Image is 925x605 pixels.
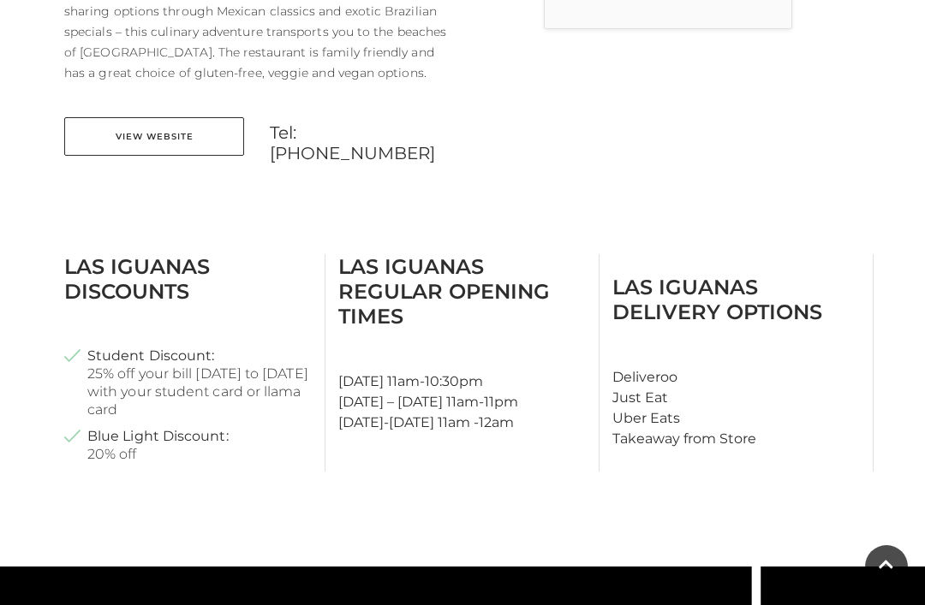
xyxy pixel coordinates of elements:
[270,122,450,163] a: Tel: [PHONE_NUMBER]
[325,254,600,472] div: [DATE] 11am-10:30pm [DATE] – [DATE] 11am-11pm [DATE]-[DATE] 11am -12am
[600,254,874,472] div: Deliveroo Just Eat Uber Eats Takeaway from Store
[338,254,586,329] h3: Las Iguanas Regular Opening Times
[612,275,860,324] h3: Las Iguanas Delivery Options
[87,427,229,445] strong: Blue Light Discount:
[87,347,214,365] strong: Student Discount:
[64,427,312,463] li: 20% off
[64,254,312,304] h3: Las Iguanas Discounts
[64,347,312,418] li: 25% off your bill [DATE] to [DATE] with your student card or llama card
[64,117,244,156] a: View Website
